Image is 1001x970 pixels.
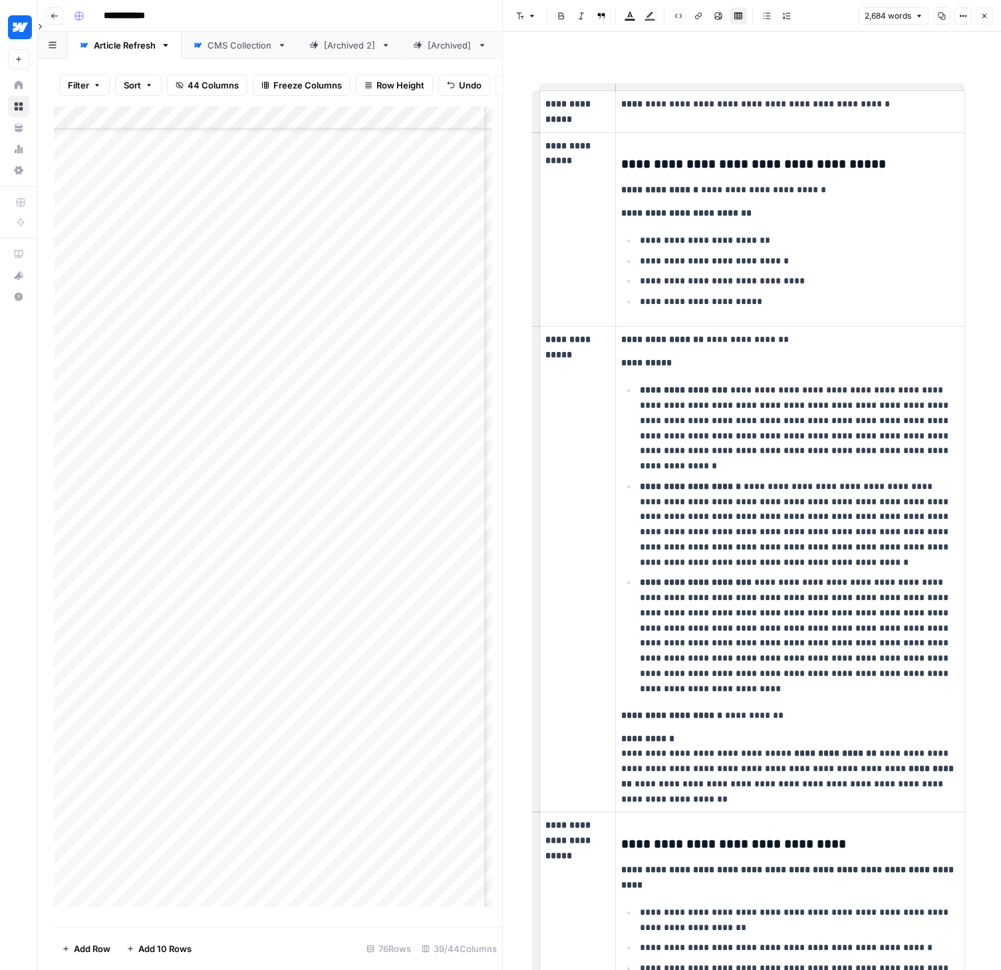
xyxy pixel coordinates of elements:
button: 2,684 words [859,7,929,25]
a: AirOps Academy [8,243,29,265]
button: Add 10 Rows [118,938,200,959]
a: CMS Collection [182,32,298,59]
span: Freeze Columns [273,79,342,92]
div: 76 Rows [361,938,416,959]
button: Help + Support [8,286,29,307]
button: 44 Columns [167,75,247,96]
span: Sort [124,79,141,92]
button: Row Height [356,75,433,96]
span: Undo [459,79,482,92]
a: Browse [8,96,29,117]
span: 2,684 words [865,10,911,22]
div: What's new? [9,265,29,285]
button: Undo [438,75,490,96]
span: 44 Columns [188,79,239,92]
a: Article Refresh [68,32,182,59]
button: What's new? [8,265,29,286]
div: [Archived] [428,39,472,52]
a: Your Data [8,117,29,138]
a: [Archived 2] [298,32,402,59]
div: [Archived 2] [324,39,376,52]
span: Filter [68,79,89,92]
span: Add 10 Rows [138,942,192,955]
img: Webflow Logo [8,15,32,39]
div: CMS Collection [208,39,272,52]
span: Row Height [376,79,424,92]
button: Sort [115,75,162,96]
a: Usage [8,138,29,160]
a: [Archived] [402,32,498,59]
div: 39/44 Columns [416,938,502,959]
a: Home [8,75,29,96]
button: Filter [59,75,110,96]
button: Freeze Columns [253,75,351,96]
span: Add Row [74,942,110,955]
div: Article Refresh [94,39,156,52]
button: Add Row [54,938,118,959]
button: Workspace: Webflow [8,11,29,44]
a: Settings [8,160,29,181]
